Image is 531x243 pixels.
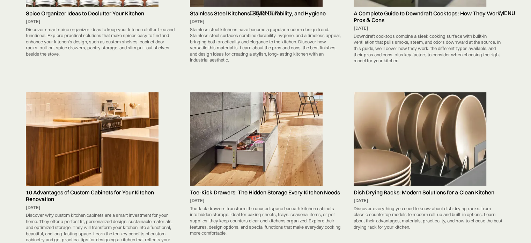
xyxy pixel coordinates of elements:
[186,92,345,238] a: Toe-Kick Drawers: The Hidden Storage Every Kitchen Needs[DATE]Toe-kick drawers transform the unus...
[190,204,341,238] div: Toe-kick drawers transform the unused space beneath kitchen cabinets into hidden storage. Ideal f...
[190,198,341,204] div: [DATE]
[26,189,177,202] h5: 10 Advantages of Custom Cabinets for Your Kitchen Renovation
[354,31,505,66] div: Downdraft cooktops combine a sleek cooking surface with built-in ventilation that pulls smoke, st...
[247,8,283,17] a: home
[350,92,509,232] a: Dish Drying Racks: Modern Solutions for a Clean Kitchen[DATE]Discover everything you need to know...
[26,205,177,211] div: [DATE]
[190,25,341,65] div: Stainless steel kitchens have become a popular modern design trend. Stainless steel surfaces comb...
[499,10,515,16] div: menu
[354,198,505,204] div: [DATE]
[190,189,341,196] h5: Toe-Kick Drawers: The Hidden Storage Every Kitchen Needs
[492,7,515,19] div: menu
[26,25,177,59] div: Discover smart spice organizer ideas to keep your kitchen clutter-free and functional. Explore pr...
[354,204,505,232] div: Discover everything you need to know about dish drying racks, from classic countertop models to m...
[354,25,505,31] div: [DATE]
[354,189,505,196] h5: Dish Drying Racks: Modern Solutions for a Clean Kitchen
